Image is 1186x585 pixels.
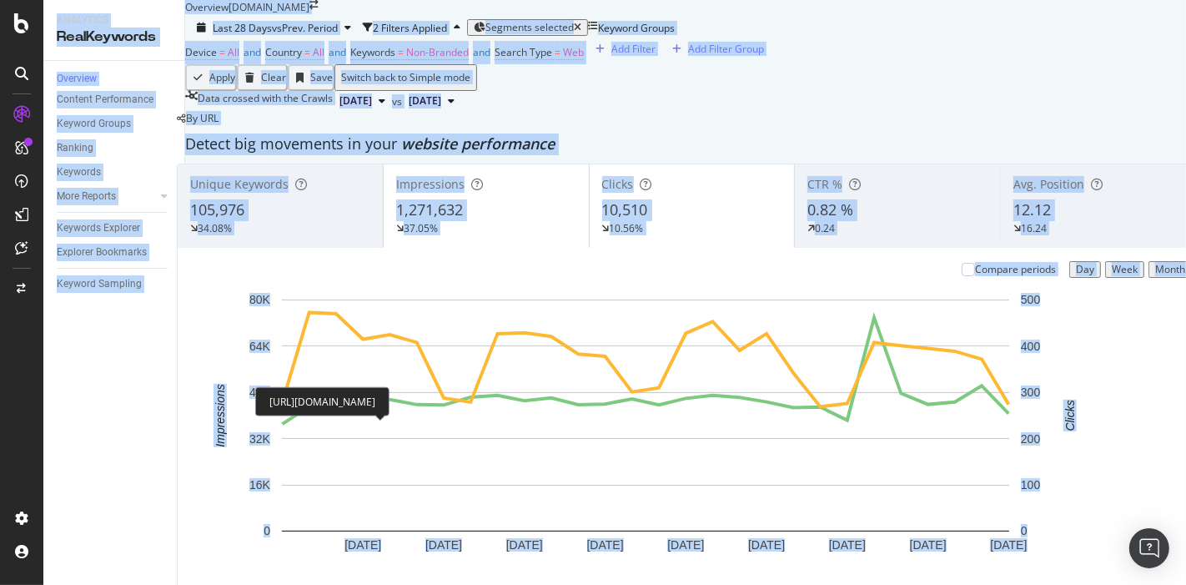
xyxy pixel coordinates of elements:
[555,45,560,59] span: =
[191,291,1100,582] svg: A chart.
[228,45,239,59] span: All
[990,538,1027,552] text: [DATE]
[190,176,289,192] span: Unique Keywords
[186,111,219,125] span: By URL
[57,188,156,205] a: More Reports
[602,176,634,192] span: Clicks
[57,164,101,181] div: Keywords
[334,64,477,91] button: Switch back to Simple mode
[396,176,465,192] span: Impressions
[341,72,470,83] div: Switch back to Simple mode
[661,41,769,57] button: Add Filter Group
[495,45,552,59] span: Search Type
[57,244,147,261] div: Explorer Bookmarks
[1021,293,1041,306] text: 500
[185,64,237,91] button: Apply
[829,538,866,552] text: [DATE]
[185,20,363,36] button: Last 28 DaysvsPrev. Period
[310,72,333,83] div: Save
[57,275,173,293] a: Keyword Sampling
[304,45,310,59] span: =
[249,386,271,399] text: 48K
[198,91,333,111] div: Data crossed with the Crawls
[329,45,346,59] span: and
[1021,524,1028,537] text: 0
[272,21,338,35] span: vs Prev. Period
[57,91,153,108] div: Content Performance
[57,219,140,237] div: Keywords Explorer
[396,199,463,219] span: 1,271,632
[1021,478,1041,492] text: 100
[1021,431,1041,445] text: 200
[177,111,219,125] div: legacy label
[264,524,270,537] text: 0
[563,45,584,59] span: Web
[57,115,173,133] a: Keyword Groups
[584,41,661,57] button: Add Filter
[313,45,324,59] span: All
[57,71,173,88] a: Overview
[807,199,853,219] span: 0.82 %
[402,91,461,111] button: [DATE]
[425,538,462,552] text: [DATE]
[598,21,675,35] div: Keyword Groups
[467,19,588,36] button: Segments selected
[57,13,171,28] div: Analytics
[265,45,302,59] span: Country
[667,538,704,552] text: [DATE]
[57,72,97,86] div: Overview
[185,45,217,59] span: Device
[1021,340,1041,353] text: 400
[401,134,555,154] span: website performance
[587,538,624,552] text: [DATE]
[588,14,675,41] button: Keyword Groups
[363,14,467,41] button: 2 Filters Applied
[249,431,271,445] text: 32K
[249,293,271,306] text: 80K
[688,42,764,56] div: Add Filter Group
[1013,199,1051,219] span: 12.12
[748,538,785,552] text: [DATE]
[57,164,173,181] a: Keywords
[409,93,441,108] span: 2025 Sep. 13th
[339,93,372,108] span: 2025 Oct. 11th
[373,21,447,35] div: 2 Filters Applied
[344,538,381,552] text: [DATE]
[506,538,543,552] text: [DATE]
[244,45,261,59] span: and
[1021,386,1041,399] text: 300
[57,244,173,261] a: Explorer Bookmarks
[610,221,644,235] div: 10.56%
[392,94,402,108] span: vs
[57,188,116,205] div: More Reports
[406,45,469,59] span: Non-Branded
[198,221,232,235] div: 34.08%
[1155,264,1185,275] div: Month
[1063,400,1077,431] text: Clicks
[485,20,574,34] span: Segments selected
[1076,264,1094,275] div: Day
[1129,528,1169,568] div: Open Intercom Messenger
[1013,176,1084,192] span: Avg. Position
[333,91,392,111] button: [DATE]
[404,221,438,235] div: 37.05%
[1105,261,1144,278] button: Week
[57,139,93,157] div: Ranking
[1021,221,1047,235] div: 16.24
[57,219,173,237] a: Keywords Explorer
[237,64,288,91] button: Clear
[975,262,1056,276] div: Compare periods
[249,478,271,492] text: 16K
[57,91,173,108] a: Content Performance
[57,139,173,157] a: Ranking
[214,384,227,446] text: Impressions
[288,64,334,91] button: Save
[219,45,225,59] span: =
[350,45,395,59] span: Keywords
[1069,261,1101,278] button: Day
[602,199,648,219] span: 10,510
[190,199,244,219] span: 105,976
[398,45,404,59] span: =
[473,45,490,59] span: and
